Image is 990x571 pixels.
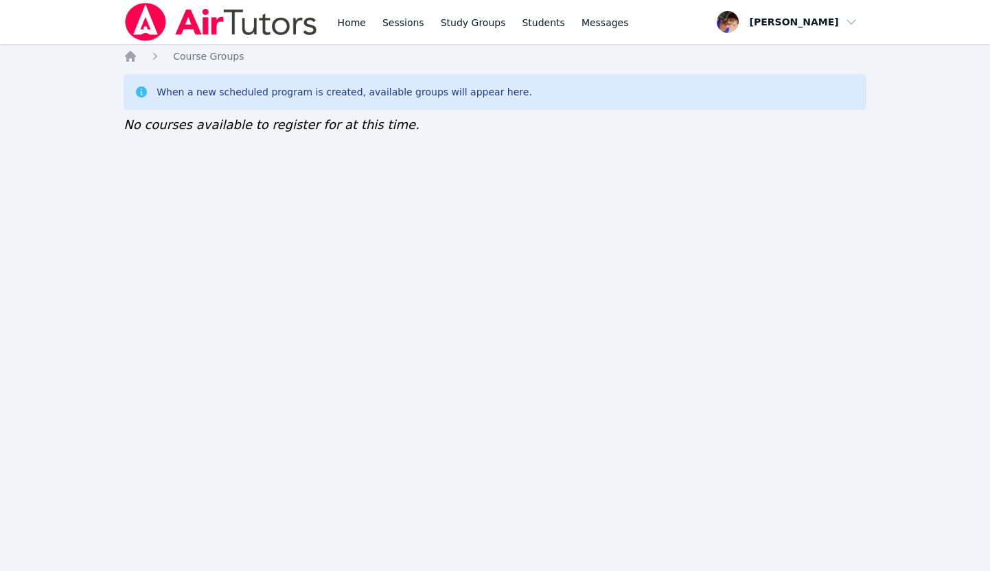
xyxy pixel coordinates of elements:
a: Course Groups [173,49,244,63]
div: When a new scheduled program is created, available groups will appear here. [157,85,532,99]
span: No courses available to register for at this time. [124,117,419,132]
span: Course Groups [173,51,244,62]
span: Messages [582,16,629,30]
img: Air Tutors [124,3,318,41]
nav: Breadcrumb [124,49,866,63]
